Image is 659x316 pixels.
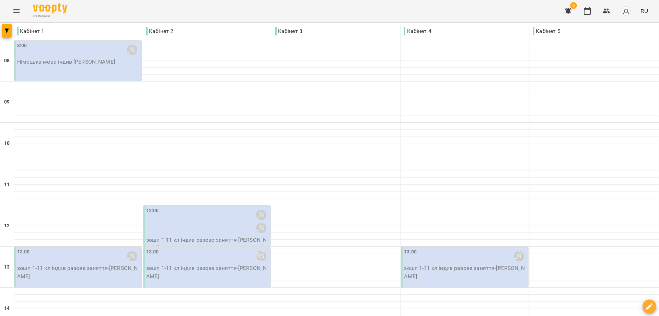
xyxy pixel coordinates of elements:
[4,181,10,188] h6: 11
[404,264,527,280] p: зошп 1-11 кл індив разове заняття - [PERSON_NAME]
[17,248,30,256] label: 13:00
[4,57,10,65] h6: 08
[275,27,302,35] p: Кабінет 3
[4,140,10,147] h6: 10
[4,263,10,271] h6: 13
[146,27,173,35] p: Кабінет 2
[621,6,631,16] img: avatar_s.png
[638,4,651,17] button: RU
[146,248,159,256] label: 13:00
[17,264,140,280] p: зошп 1-11 кл індив разове заняття - [PERSON_NAME]
[127,45,137,55] div: Романюк Олена Олександрівна
[33,14,67,19] span: For Business
[17,58,140,66] p: Німецька мова індив - [PERSON_NAME]
[8,3,25,19] button: Menu
[256,251,266,261] div: Бекерова Пелагея Юріївна
[533,27,560,35] p: Кабінет 5
[17,42,27,50] label: 8:00
[256,210,266,220] div: Маража Єгор Віталійович
[514,251,524,261] div: Маража Єгор Віталійович
[146,264,269,280] p: зошп 1-11 кл індив разове заняття - [PERSON_NAME]
[404,27,431,35] p: Кабінет 4
[17,27,44,35] p: Кабінет 1
[4,222,10,230] h6: 12
[256,223,266,233] div: Тітов Станіслав Олегович
[4,98,10,106] h6: 09
[146,236,269,252] p: зошп 1-11 кл індив разове заняття - [PERSON_NAME]
[146,207,159,215] label: 12:00
[640,7,648,14] span: RU
[570,2,577,9] span: 5
[127,251,137,261] div: Тагунова Анастасія Костянтинівна
[4,305,10,312] h6: 14
[404,248,417,256] label: 13:00
[33,3,67,13] img: Voopty Logo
